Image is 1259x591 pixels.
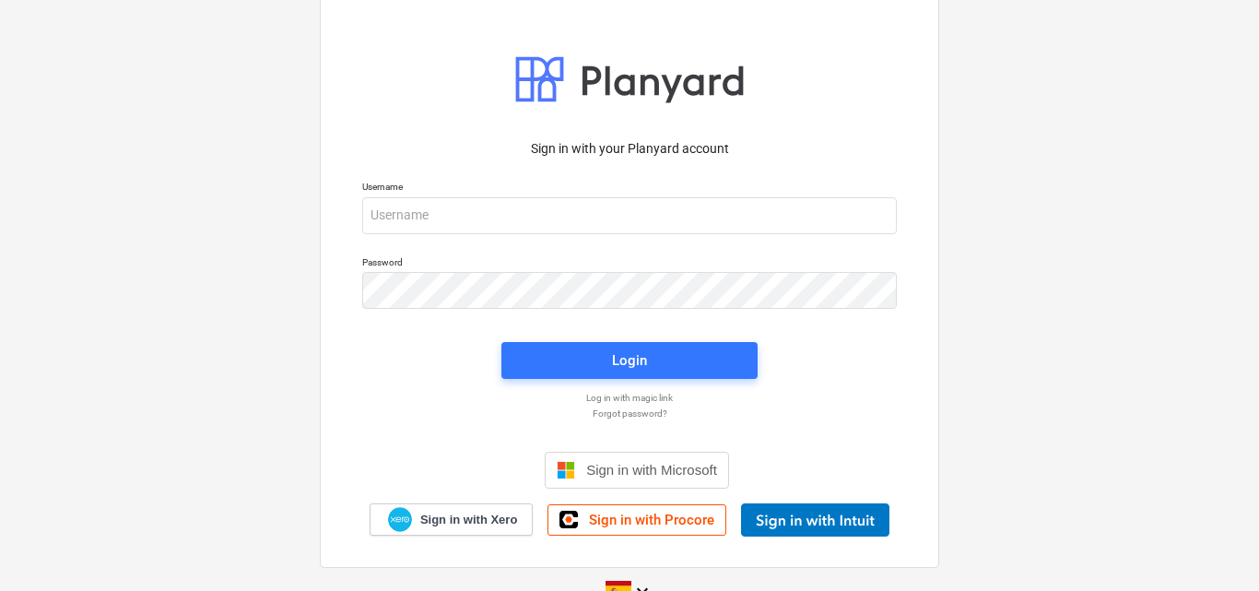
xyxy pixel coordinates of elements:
a: Log in with magic link [353,392,906,404]
span: Sign in with Xero [420,512,517,528]
a: Sign in with Procore [547,504,726,536]
a: Forgot password? [353,408,906,420]
img: Microsoft logo [557,461,575,479]
a: Sign in with Xero [370,503,534,536]
div: Login [612,349,647,372]
span: Sign in with Procore [589,512,714,528]
p: Sign in with your Planyard account [362,139,897,159]
input: Username [362,197,897,234]
p: Password [362,256,897,272]
span: Sign in with Microsoft [586,462,717,478]
button: Login [501,342,758,379]
img: Xero logo [388,507,412,532]
p: Username [362,181,897,196]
